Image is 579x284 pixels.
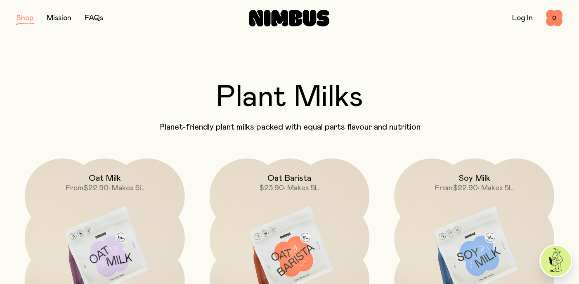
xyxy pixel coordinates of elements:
[541,246,571,276] img: agent
[89,173,121,183] h2: Oat Milk
[284,185,319,192] span: • Makes 5L
[17,122,562,132] p: Planet-friendly plant milks packed with equal parts flavour and nutrition
[546,10,562,26] button: 0
[458,173,490,183] h2: Soy Milk
[85,14,103,22] a: FAQs
[259,185,284,192] span: $23.90
[453,185,478,192] span: $22.90
[17,83,562,112] h2: Plant Milks
[109,185,144,192] span: • Makes 5L
[83,185,109,192] span: $22.90
[267,173,311,183] h2: Oat Barista
[47,14,71,22] a: Mission
[435,185,453,192] span: From
[66,185,83,192] span: From
[512,14,533,22] a: Log In
[478,185,513,192] span: • Makes 5L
